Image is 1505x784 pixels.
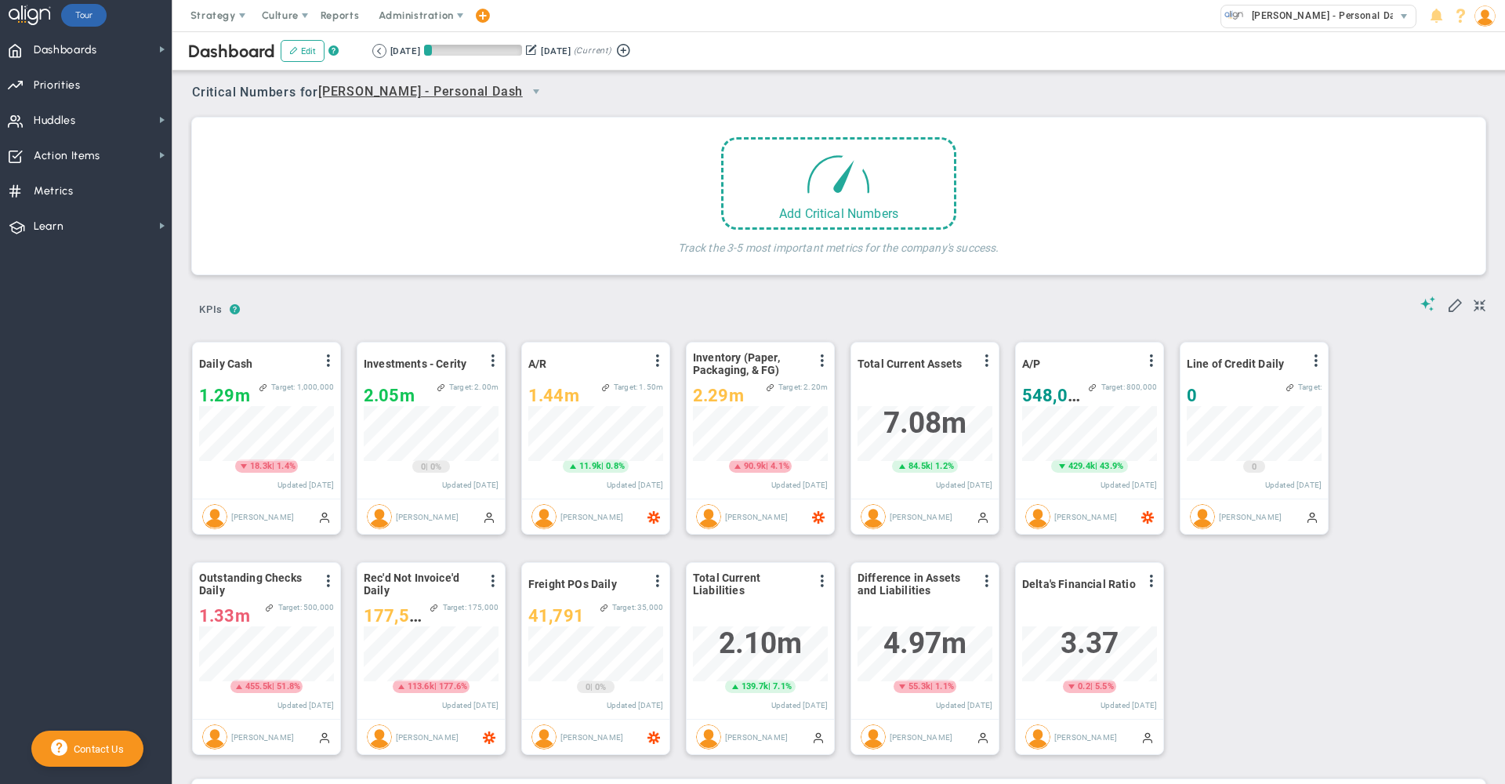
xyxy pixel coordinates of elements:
span: Linked to <span class='icon ico-my-dashboard-feather' style='margin-right: 5px;'></span>Aditya Ja... [259,383,267,391]
span: Critical Numbers for [192,78,553,107]
span: 0 [1252,461,1257,474]
span: Strategy [190,9,236,21]
span: Linked to <span class='icon ico-my-dashboard-feather' style='margin-right: 5px;'></span>Aditya Ja... [266,604,274,612]
span: 2,200,000 [803,383,828,391]
span: | [766,461,768,471]
span: Zapier Enabled [647,510,660,523]
span: Updated [DATE] [277,701,334,710]
span: Manually Updated [977,510,989,523]
span: Metrics [34,175,74,208]
span: Updated [DATE] [442,701,499,710]
img: Aditya Jayant Ganapathiraju [1025,724,1050,750]
span: 0% [595,682,606,692]
span: [PERSON_NAME] [1054,512,1117,521]
span: 2,000,000 [474,383,499,391]
span: Linked to <span class='icon ico-my-dashboard-feather' style='margin-right: 5px;'></span>Aditya Ja... [600,604,608,612]
img: Aditya Jayant Ganapathiraju [202,724,227,750]
span: 1,500,000 [639,383,663,391]
span: 2,102,319 [719,626,803,660]
span: 175,000 [468,603,499,612]
span: | [1095,461,1097,471]
span: Target: [612,603,636,612]
span: Inventory (Paper, Packaging, & FG) [693,351,807,376]
span: 800,000 [1126,383,1157,391]
span: Manually Updated [1141,731,1154,743]
span: | [601,461,604,471]
span: Updated [DATE] [607,481,663,489]
span: [PERSON_NAME] [396,732,459,741]
span: | [1090,681,1093,691]
span: 43.9% [1100,461,1123,471]
span: Updated [DATE] [277,481,334,489]
span: Target: [443,603,466,612]
span: Linked to <span class='icon ico-my-dashboard-feather' style='margin-right: 5px;'></span>Aditya Ja... [767,383,774,391]
img: Aditya Jayant Ganapathiraju [202,504,227,529]
span: 4.1% [771,461,789,471]
span: 0 [586,681,590,694]
span: Target: [1101,383,1125,391]
img: Aditya Jayant Ganapathiraju [1025,504,1050,529]
span: Target: [449,383,473,391]
span: | [930,461,933,471]
span: 1,294,426 [199,386,250,405]
span: Dashboards [34,34,97,67]
div: Period Progress: 8% Day 8 of 91 with 83 remaining. [424,45,522,56]
span: 455.5k [245,681,272,693]
span: [PERSON_NAME] - Personal Dash [318,82,523,102]
span: Updated [DATE] [771,481,828,489]
span: Manually Updated [483,510,495,523]
span: 11.9k [579,460,601,473]
span: 18.3k [250,460,272,473]
span: Manually Updated [318,731,331,743]
span: A/P [1022,358,1061,370]
h4: Track the 3-5 most important metrics for the company's success. [678,230,999,255]
span: 35,000 [637,603,663,612]
img: Aditya Jayant Ganapathiraju [531,724,557,750]
span: Line of Credit Daily [1187,358,1284,370]
span: | [272,681,274,691]
div: [DATE] [541,44,571,58]
span: 0 [421,461,426,474]
span: Total Current Liabilities [693,572,807,597]
button: KPIs [192,297,230,325]
div: Add Critical Numbers [723,206,954,221]
span: [PERSON_NAME] [890,732,952,741]
span: Linked to <span class='icon ico-my-dashboard-feather' style='margin-right: 5px;'></span>Aditya Ja... [602,383,610,391]
span: 84.5k [908,460,930,473]
span: Edit My KPIs [1447,296,1463,312]
img: 33271.Company.photo [1224,5,1244,25]
span: A/R [528,358,568,370]
span: Target: [278,603,302,612]
span: Manually Updated [977,731,989,743]
span: Updated [DATE] [936,481,992,489]
span: Rec'd Not Invoice'd Daily [364,572,477,597]
span: Administration [379,9,453,21]
span: 0.2 [1078,681,1090,693]
button: Go to previous period [372,44,386,58]
span: [PERSON_NAME] [725,512,788,521]
img: Aditya Jayant Ganapathiraju [861,504,886,529]
span: 177,599 [364,606,430,626]
img: 198336.Person.photo [1474,5,1496,27]
span: Total Current Assets [858,358,962,370]
span: KPIs [192,297,230,322]
span: 429.4k [1068,460,1095,473]
span: Difference in Assets and Liabilities [858,572,971,597]
span: 177.6% [439,681,467,691]
span: [PERSON_NAME] - Personal Dash [1244,5,1407,26]
span: | [434,681,437,691]
span: 2,289,748 [693,386,744,405]
span: [PERSON_NAME] [1054,732,1117,741]
span: 1,334,869 [199,606,250,626]
span: 0% [430,462,441,472]
span: 2,046,726 [364,386,415,405]
span: Updated [DATE] [1101,481,1157,489]
span: 1.4% [277,461,296,471]
img: Aditya Jayant Ganapathiraju [1190,504,1215,529]
span: 500,000 [303,603,334,612]
span: Linked to <span class='icon ico-my-dashboard-feather' style='margin-right: 5px;'></span>Aditya Ja... [437,383,445,391]
span: [PERSON_NAME] [231,512,294,521]
span: Linked to <span class='icon ico-my-dashboard-feather' style='margin-right: 5px;'></span>Aditya Ja... [1286,383,1294,391]
span: 1,000,000 [297,383,334,391]
span: 7.1% [773,681,792,691]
